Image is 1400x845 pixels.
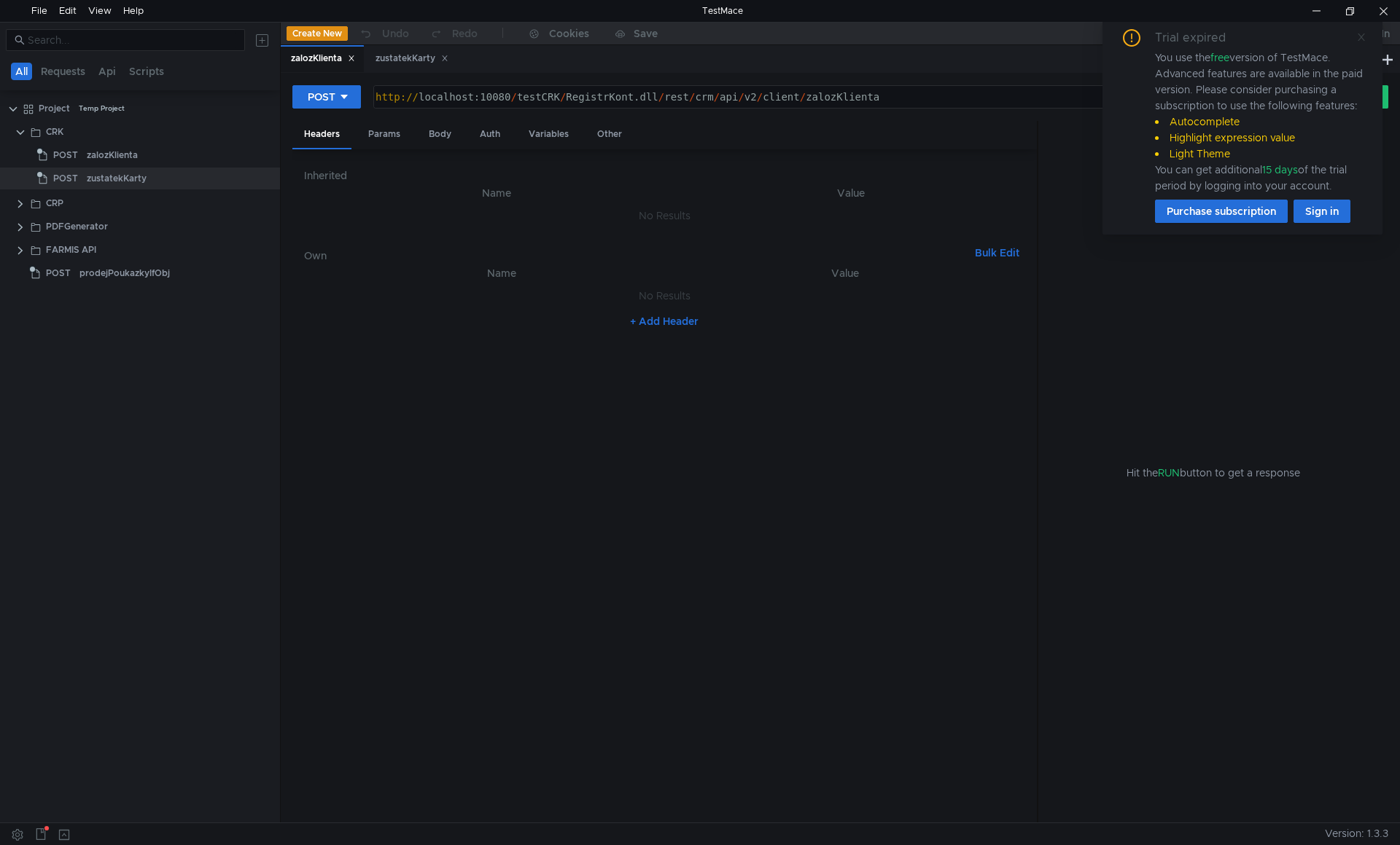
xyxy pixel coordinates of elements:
[53,168,78,189] span: POST
[517,121,580,148] div: Variables
[53,144,78,166] span: POST
[357,121,412,148] div: Params
[549,25,589,42] div: Cookies
[46,262,71,284] span: POST
[677,184,1025,202] th: Value
[39,98,70,119] div: Project
[1155,50,1365,194] div: You use the version of TestMace. Advanced features are available in the paid version. Please cons...
[348,23,419,44] button: Undo
[634,28,658,39] div: Save
[292,85,361,109] button: POST
[287,26,348,41] button: Create New
[1210,51,1229,64] span: free
[452,25,478,42] div: Redo
[327,264,677,282] th: Name
[419,23,488,44] button: Redo
[36,63,90,80] button: Requests
[316,184,677,202] th: Name
[308,89,335,105] div: POST
[1155,146,1365,162] li: Light Theme
[382,25,409,42] div: Undo
[376,51,448,66] div: zustatekKarty
[1155,114,1365,130] li: Autocomplete
[46,192,63,214] div: CRP
[79,262,170,284] div: prodejPoukazkyIfObj
[291,51,355,66] div: zalozKlienta
[1158,466,1180,479] span: RUN
[1155,200,1288,223] button: Purchase subscription
[46,121,63,143] div: CRK
[1294,200,1350,223] button: Sign in
[46,239,96,261] div: FARMIS API
[292,121,351,149] div: Headers
[624,313,704,330] button: + Add Header
[1127,465,1300,481] span: Hit the button to get a response
[79,98,125,119] div: Temp Project
[1155,29,1243,47] div: Trial expired
[1262,163,1298,176] span: 15 days
[304,247,969,264] h6: Own
[1155,130,1365,146] li: Highlight expression value
[639,209,691,222] nz-embed-empty: No Results
[1155,162,1365,194] div: You can get additional of the trial period by logging into your account.
[677,264,1014,282] th: Value
[28,32,236,48] input: Search...
[969,244,1025,262] button: Bulk Edit
[46,216,108,237] div: PDFGenerator
[1325,823,1388,844] span: Version: 1.3.3
[639,289,691,302] nz-embed-empty: No Results
[125,63,168,80] button: Scripts
[87,168,147,189] div: zustatekKarty
[468,121,512,148] div: Auth
[94,63,120,80] button: Api
[11,63,32,80] button: All
[87,144,138,166] div: zalozKlienta
[417,121,463,148] div: Body
[304,167,1025,184] h6: Inherited
[586,121,634,148] div: Other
